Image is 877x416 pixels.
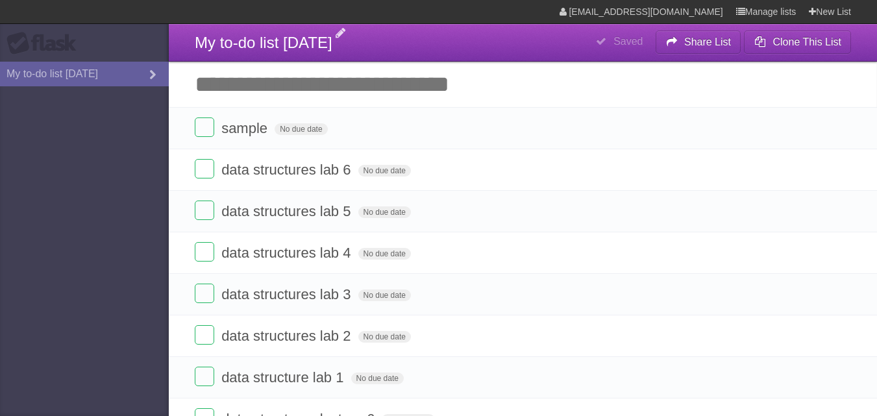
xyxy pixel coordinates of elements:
[195,325,214,345] label: Done
[744,31,851,54] button: Clone This List
[358,289,411,301] span: No due date
[656,31,741,54] button: Share List
[195,284,214,303] label: Done
[221,120,271,136] span: sample
[195,34,332,51] span: My to-do list [DATE]
[221,162,354,178] span: data structures lab 6
[772,36,841,47] b: Clone This List
[195,117,214,137] label: Done
[221,328,354,344] span: data structures lab 2
[195,367,214,386] label: Done
[195,242,214,262] label: Done
[221,203,354,219] span: data structures lab 5
[6,32,84,55] div: Flask
[613,36,643,47] b: Saved
[195,159,214,178] label: Done
[221,369,347,385] span: data structure lab 1
[221,286,354,302] span: data structures lab 3
[358,331,411,343] span: No due date
[195,201,214,220] label: Done
[358,248,411,260] span: No due date
[358,206,411,218] span: No due date
[221,245,354,261] span: data structures lab 4
[275,123,327,135] span: No due date
[351,373,404,384] span: No due date
[358,165,411,177] span: No due date
[684,36,731,47] b: Share List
